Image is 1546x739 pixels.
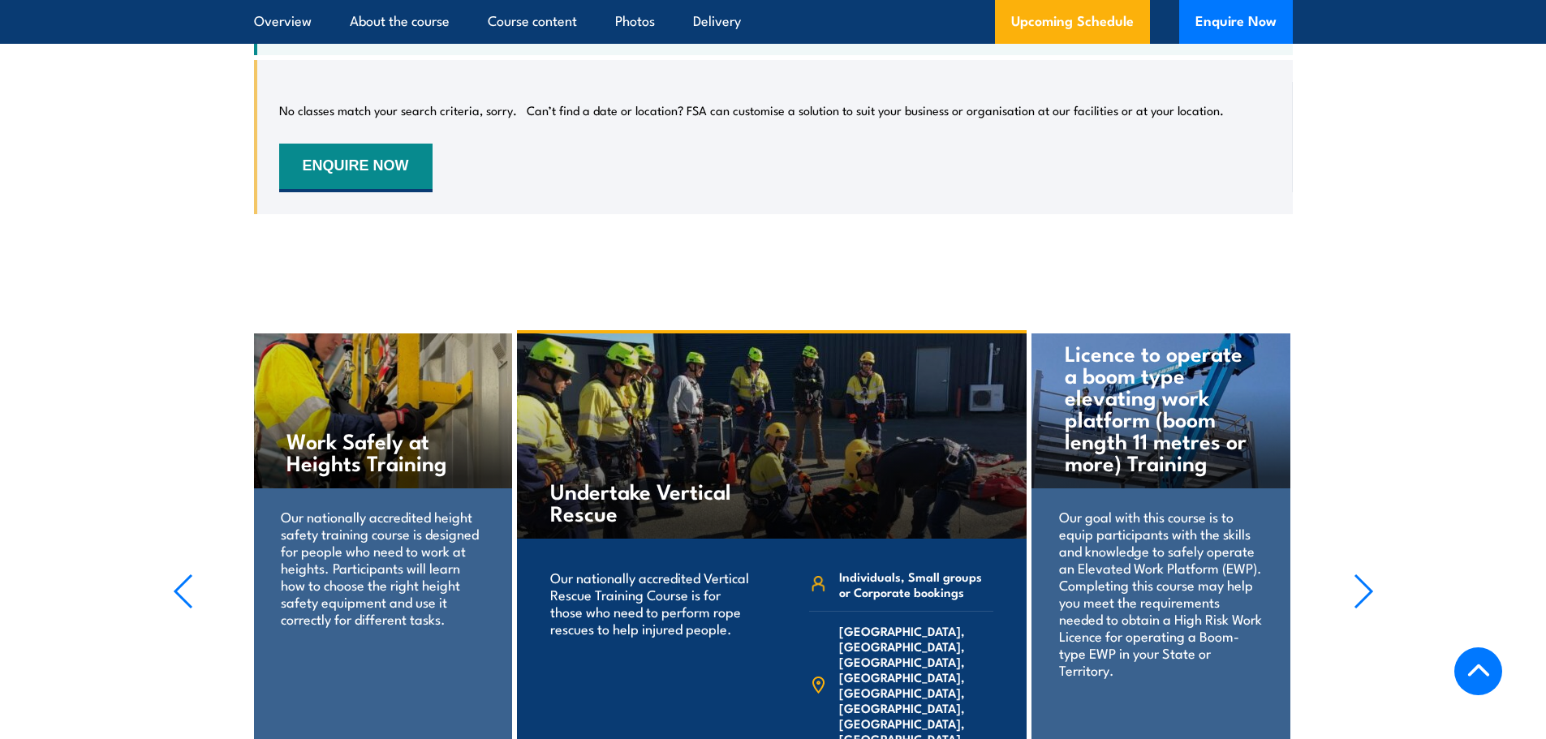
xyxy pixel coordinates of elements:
[279,102,517,118] p: No classes match your search criteria, sorry.
[527,102,1224,118] p: Can’t find a date or location? FSA can customise a solution to suit your business or organisation...
[279,144,433,192] button: ENQUIRE NOW
[286,429,479,473] h4: Work Safely at Heights Training
[1059,508,1263,678] p: Our goal with this course is to equip participants with the skills and knowledge to safely operat...
[1065,342,1257,473] h4: Licence to operate a boom type elevating work platform (boom length 11 metres or more) Training
[550,569,751,637] p: Our nationally accredited Vertical Rescue Training Course is for those who need to perform rope r...
[839,569,993,599] span: Individuals, Small groups or Corporate bookings
[281,508,484,627] p: Our nationally accredited height safety training course is designed for people who need to work a...
[550,479,741,523] h4: Undertake Vertical Rescue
